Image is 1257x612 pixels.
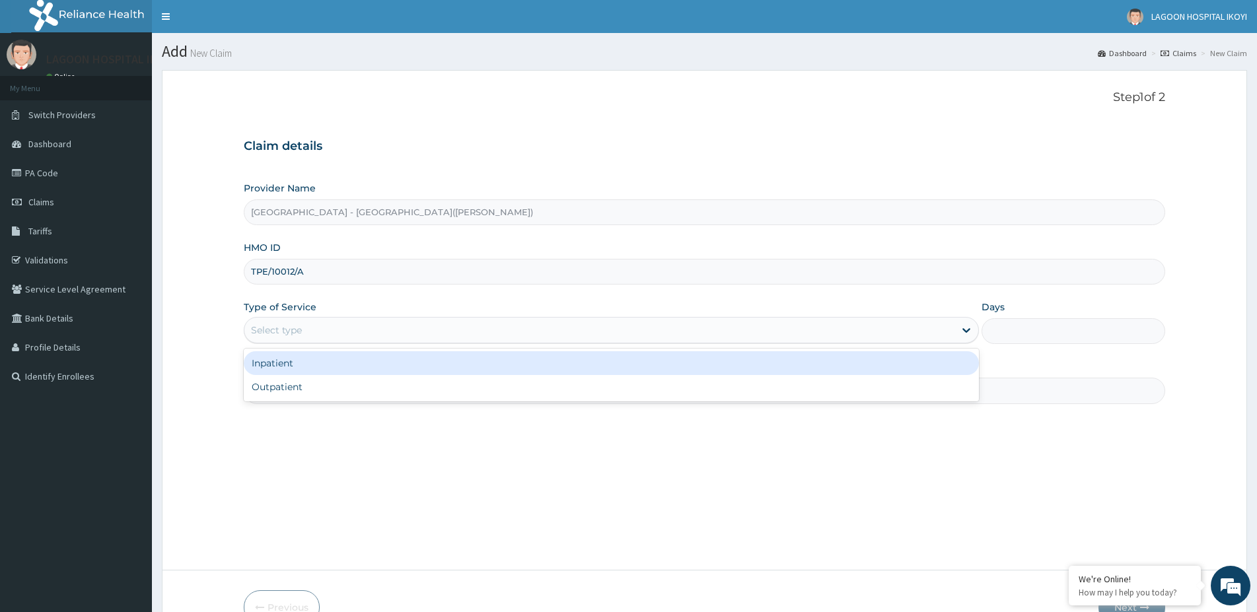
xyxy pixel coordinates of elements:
li: New Claim [1198,48,1247,59]
p: LAGOON HOSPITAL IKOYI [46,53,174,65]
a: Claims [1161,48,1196,59]
div: Outpatient [244,375,979,399]
h1: Add [162,43,1247,60]
label: HMO ID [244,241,281,254]
span: Switch Providers [28,109,96,121]
div: Inpatient [244,351,979,375]
img: User Image [1127,9,1143,25]
a: Online [46,72,78,81]
small: New Claim [188,48,232,58]
img: User Image [7,40,36,69]
div: Select type [251,323,302,337]
div: We're Online! [1079,573,1191,585]
input: Enter HMO ID [244,259,1165,285]
a: Dashboard [1098,48,1147,59]
label: Provider Name [244,182,316,195]
span: Tariffs [28,225,52,237]
span: Dashboard [28,138,71,150]
h3: Claim details [244,139,1165,154]
label: Days [982,300,1005,314]
span: LAGOON HOSPITAL IKOYI [1151,11,1247,22]
label: Type of Service [244,300,316,314]
p: How may I help you today? [1079,587,1191,598]
span: Claims [28,196,54,208]
p: Step 1 of 2 [244,90,1165,105]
